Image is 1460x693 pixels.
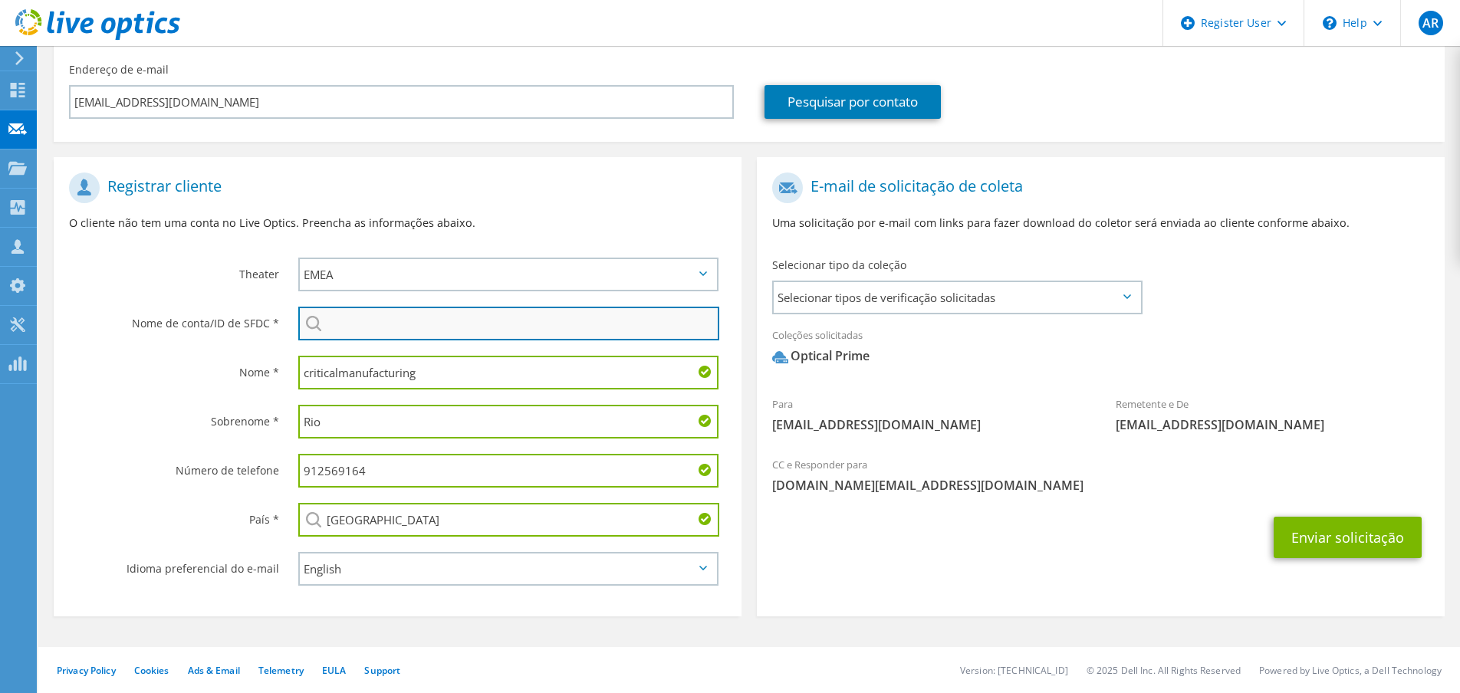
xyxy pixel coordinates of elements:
[322,664,346,677] a: EULA
[1116,416,1429,433] span: [EMAIL_ADDRESS][DOMAIN_NAME]
[69,258,279,282] label: Theater
[1419,11,1443,35] span: AR
[774,282,1140,313] span: Selecionar tipos de verificação solicitadas
[960,664,1068,677] li: Version: [TECHNICAL_ID]
[134,664,169,677] a: Cookies
[258,664,304,677] a: Telemetry
[69,307,279,331] label: Nome de conta/ID de SFDC *
[772,258,906,273] label: Selecionar tipo da coleção
[1259,664,1442,677] li: Powered by Live Optics, a Dell Technology
[69,172,718,203] h1: Registrar cliente
[57,664,116,677] a: Privacy Policy
[364,664,400,677] a: Support
[1100,388,1444,441] div: Remetente e De
[69,454,279,478] label: Número de telefone
[772,172,1422,203] h1: E-mail de solicitação de coleta
[69,356,279,380] label: Nome *
[772,347,870,365] div: Optical Prime
[757,319,1445,380] div: Coleções solicitadas
[757,448,1445,501] div: CC e Responder para
[772,477,1429,494] span: [DOMAIN_NAME][EMAIL_ADDRESS][DOMAIN_NAME]
[765,85,941,119] a: Pesquisar por contato
[69,62,169,77] label: Endereço de e-mail
[772,416,1085,433] span: [EMAIL_ADDRESS][DOMAIN_NAME]
[1274,517,1422,558] button: Enviar solicitação
[69,405,279,429] label: Sobrenome *
[69,215,726,232] p: O cliente não tem uma conta no Live Optics. Preencha as informações abaixo.
[1323,16,1337,30] svg: \n
[69,552,279,576] label: Idioma preferencial do e-mail
[1087,664,1241,677] li: © 2025 Dell Inc. All Rights Reserved
[188,664,240,677] a: Ads & Email
[757,388,1100,441] div: Para
[772,215,1429,232] p: Uma solicitação por e-mail com links para fazer download do coletor será enviada ao cliente confo...
[69,503,279,527] label: País *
